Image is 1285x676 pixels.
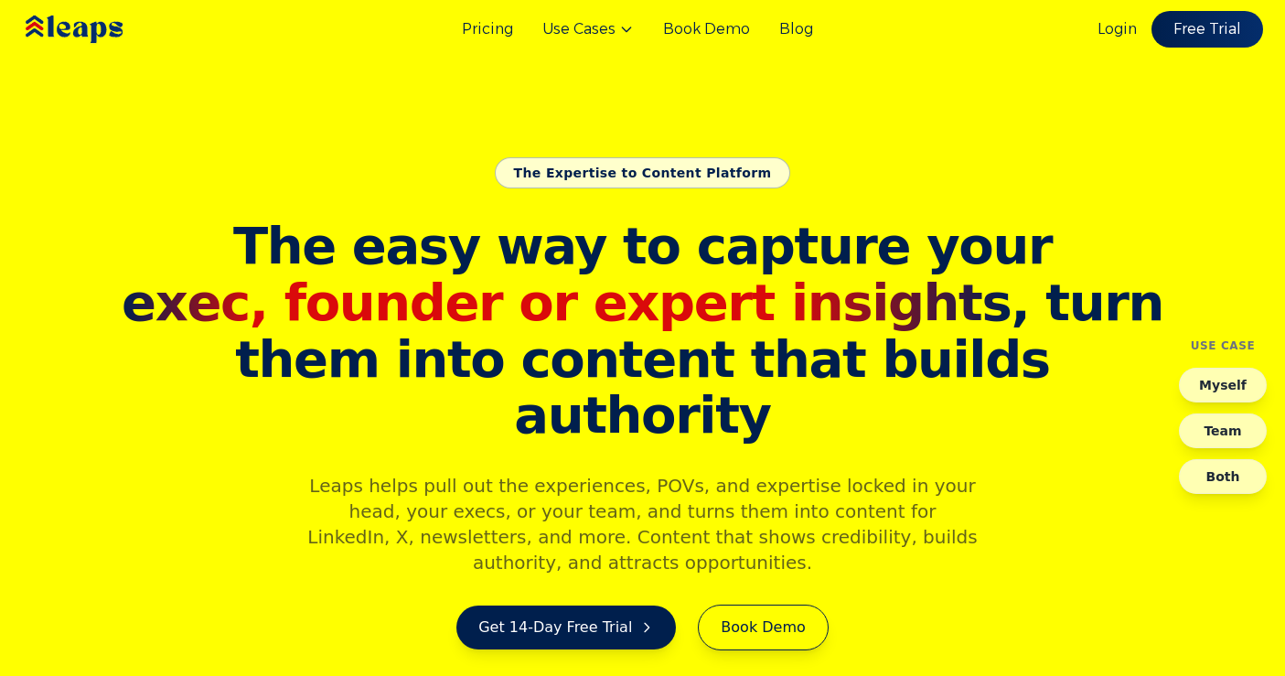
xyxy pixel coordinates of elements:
[233,216,1052,275] span: The easy way to capture your
[542,18,634,40] button: Use Cases
[1151,11,1263,48] a: Free Trial
[663,18,750,40] a: Book Demo
[495,157,791,188] div: The Expertise to Content Platform
[779,18,813,40] a: Blog
[1179,459,1267,494] button: Both
[122,273,1011,332] span: exec, founder or expert insights
[116,331,1170,444] span: them into content that builds authority
[1191,338,1256,353] h4: Use Case
[1179,413,1267,448] button: Team
[1098,18,1137,40] a: Login
[462,18,513,40] a: Pricing
[698,605,828,650] a: Book Demo
[22,3,177,56] img: Leaps Logo
[116,274,1170,331] span: , turn
[456,606,676,649] a: Get 14-Day Free Trial
[1179,368,1267,402] button: Myself
[292,473,994,575] p: Leaps helps pull out the experiences, POVs, and expertise locked in your head, your execs, or you...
